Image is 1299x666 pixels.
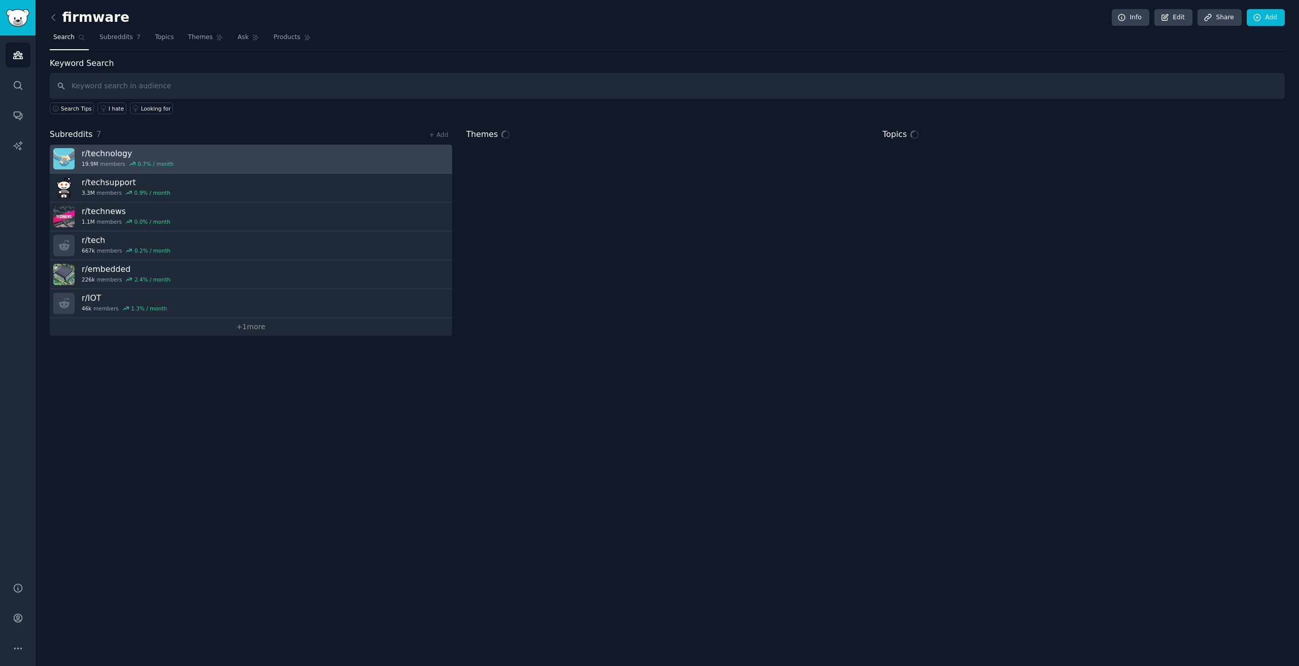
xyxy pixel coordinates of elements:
[82,264,170,274] h3: r/ embedded
[136,33,141,42] span: 7
[50,202,452,231] a: r/technews1.1Mmembers0.0% / month
[134,218,170,225] div: 0.0 % / month
[82,247,170,254] div: members
[50,145,452,173] a: r/technology19.9Mmembers0.7% / month
[82,235,170,246] h3: r/ tech
[53,148,75,169] img: technology
[99,33,133,42] span: Subreddits
[61,105,92,112] span: Search Tips
[270,29,315,50] a: Products
[82,160,174,167] div: members
[82,276,170,283] div: members
[82,218,170,225] div: members
[82,160,98,167] span: 19.9M
[50,58,114,68] label: Keyword Search
[6,9,29,27] img: GummySearch logo
[274,33,300,42] span: Products
[882,128,907,141] span: Topics
[188,33,213,42] span: Themes
[151,29,177,50] a: Topics
[53,177,75,198] img: techsupport
[134,276,170,283] div: 2.4 % / month
[82,305,167,312] div: members
[109,105,124,112] div: I hate
[155,33,174,42] span: Topics
[82,218,95,225] span: 1.1M
[1198,9,1241,26] a: Share
[1112,9,1149,26] a: Info
[50,318,452,336] a: +1more
[185,29,227,50] a: Themes
[53,206,75,227] img: technews
[130,102,173,114] a: Looking for
[1247,9,1285,26] a: Add
[82,148,174,159] h3: r/ technology
[82,305,91,312] span: 46k
[131,305,167,312] div: 1.3 % / month
[234,29,263,50] a: Ask
[82,206,170,217] h3: r/ technews
[50,260,452,289] a: r/embedded226kmembers2.4% / month
[134,189,170,196] div: 0.9 % / month
[53,33,75,42] span: Search
[141,105,171,112] div: Looking for
[50,231,452,260] a: r/tech667kmembers0.2% / month
[50,173,452,202] a: r/techsupport3.3Mmembers0.9% / month
[138,160,174,167] div: 0.7 % / month
[82,276,95,283] span: 226k
[82,293,167,303] h3: r/ IOT
[97,102,126,114] a: I hate
[50,73,1285,99] input: Keyword search in audience
[82,189,170,196] div: members
[50,10,129,26] h2: firmware
[50,29,89,50] a: Search
[237,33,249,42] span: Ask
[50,289,452,318] a: r/IOT46kmembers1.3% / month
[1154,9,1192,26] a: Edit
[134,247,170,254] div: 0.2 % / month
[82,177,170,188] h3: r/ techsupport
[82,247,95,254] span: 667k
[50,128,93,141] span: Subreddits
[50,102,94,114] button: Search Tips
[96,29,144,50] a: Subreddits7
[53,264,75,285] img: embedded
[466,128,498,141] span: Themes
[82,189,95,196] span: 3.3M
[429,131,449,138] a: + Add
[96,129,101,139] span: 7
